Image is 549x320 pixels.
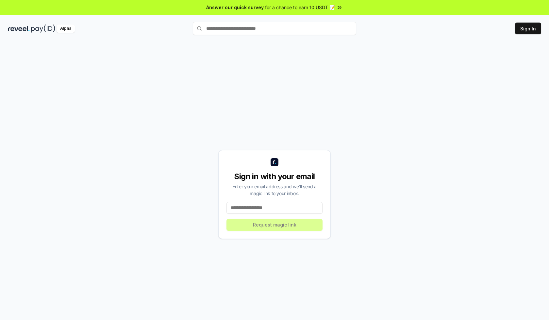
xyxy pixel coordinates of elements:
[57,25,75,33] div: Alpha
[226,171,323,182] div: Sign in with your email
[31,25,55,33] img: pay_id
[271,158,278,166] img: logo_small
[226,183,323,197] div: Enter your email address and we’ll send a magic link to your inbox.
[265,4,335,11] span: for a chance to earn 10 USDT 📝
[515,23,541,34] button: Sign In
[206,4,264,11] span: Answer our quick survey
[8,25,30,33] img: reveel_dark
